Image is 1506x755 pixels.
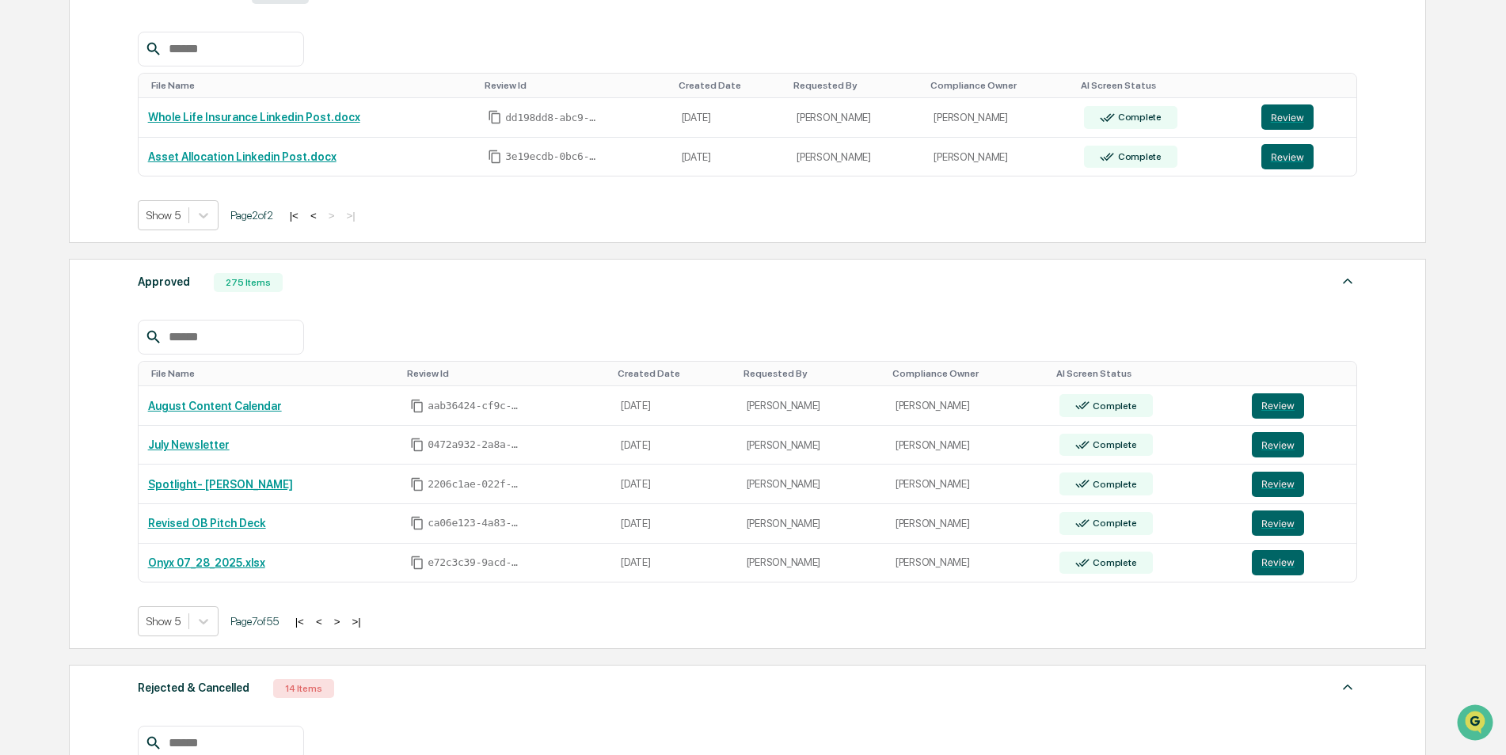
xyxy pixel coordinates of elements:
[1252,550,1347,575] a: Review
[138,271,190,292] div: Approved
[611,465,737,504] td: [DATE]
[737,386,886,426] td: [PERSON_NAME]
[16,231,29,244] div: 🔎
[1455,703,1498,746] iframe: Open customer support
[428,556,523,569] span: e72c3c39-9acd-4d7b-b312-d87e7a0fc7de
[10,193,108,222] a: 🖐️Preclearance
[54,121,260,137] div: Start new chat
[611,426,737,465] td: [DATE]
[230,209,273,222] span: Page 2 of 2
[108,193,203,222] a: 🗄️Attestations
[1252,393,1347,419] a: Review
[148,556,265,569] a: Onyx 07_28_2025.xlsx
[16,121,44,150] img: 1746055101610-c473b297-6a78-478c-a979-82029cc54cd1
[291,615,309,628] button: |<
[273,679,334,698] div: 14 Items
[285,209,303,222] button: |<
[410,477,424,491] span: Copy Id
[148,478,293,491] a: Spotlight- [PERSON_NAME]
[886,544,1050,582] td: [PERSON_NAME]
[488,110,502,124] span: Copy Id
[1115,151,1162,162] div: Complete
[1252,550,1304,575] button: Review
[410,399,424,413] span: Copy Id
[1081,80,1245,91] div: Toggle SortBy
[488,150,502,164] span: Copy Id
[886,465,1050,504] td: [PERSON_NAME]
[151,368,395,379] div: Toggle SortBy
[324,209,340,222] button: >
[611,544,737,582] td: [DATE]
[505,112,600,124] span: dd198dd8-abc9-40b1-b667-2b41d2376661
[505,150,600,163] span: 3e19ecdb-0bc6-44d5-92c7-09b4bdc23dd5
[886,504,1050,544] td: [PERSON_NAME]
[230,615,279,628] span: Page 7 of 55
[269,126,288,145] button: Start new chat
[148,111,360,123] a: Whole Life Insurance Linkedin Post.docx
[148,400,282,412] a: August Content Calendar
[112,267,192,280] a: Powered byPylon
[1261,144,1347,169] a: Review
[1090,557,1136,568] div: Complete
[611,504,737,544] td: [DATE]
[1252,510,1304,536] button: Review
[1261,144,1314,169] button: Review
[138,677,249,698] div: Rejected & Cancelled
[1338,677,1357,696] img: caret
[737,544,886,582] td: [PERSON_NAME]
[329,615,345,628] button: >
[1056,368,1236,379] div: Toggle SortBy
[410,556,424,570] span: Copy Id
[1265,80,1350,91] div: Toggle SortBy
[1252,472,1304,497] button: Review
[485,80,665,91] div: Toggle SortBy
[131,199,196,215] span: Attestations
[679,80,782,91] div: Toggle SortBy
[1115,112,1162,123] div: Complete
[16,33,288,59] p: How can we help?
[886,386,1050,426] td: [PERSON_NAME]
[787,98,924,138] td: [PERSON_NAME]
[611,386,737,426] td: [DATE]
[214,273,283,292] div: 275 Items
[1090,479,1136,490] div: Complete
[1252,432,1347,457] a: Review
[924,98,1074,138] td: [PERSON_NAME]
[892,368,1044,379] div: Toggle SortBy
[1252,472,1347,497] a: Review
[672,98,788,138] td: [DATE]
[886,426,1050,465] td: [PERSON_NAME]
[793,80,918,91] div: Toggle SortBy
[1090,400,1136,412] div: Complete
[1090,439,1136,450] div: Complete
[1338,271,1357,290] img: caret
[428,400,523,412] span: aab36424-cf9c-4841-95b4-b462deaf1d5d
[428,478,523,491] span: 2206c1ae-022f-418c-94f7-19ee38de0840
[737,426,886,465] td: [PERSON_NAME]
[306,209,321,222] button: <
[148,150,337,163] a: Asset Allocation Linkedin Post.docx
[1252,432,1304,457] button: Review
[32,230,100,245] span: Data Lookup
[341,209,359,222] button: >|
[930,80,1068,91] div: Toggle SortBy
[1261,104,1347,130] a: Review
[347,615,365,628] button: >|
[158,268,192,280] span: Pylon
[16,201,29,214] div: 🖐️
[407,368,605,379] div: Toggle SortBy
[428,517,523,529] span: ca06e123-4a83-4158-9d2e-9e68698f9fba
[737,504,886,544] td: [PERSON_NAME]
[1261,104,1314,130] button: Review
[115,201,127,214] div: 🗄️
[148,438,230,451] a: July Newsletter
[672,138,788,176] td: [DATE]
[1252,510,1347,536] a: Review
[54,137,200,150] div: We're available if you need us!
[1090,518,1136,529] div: Complete
[743,368,880,379] div: Toggle SortBy
[32,199,102,215] span: Preclearance
[311,615,327,628] button: <
[737,465,886,504] td: [PERSON_NAME]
